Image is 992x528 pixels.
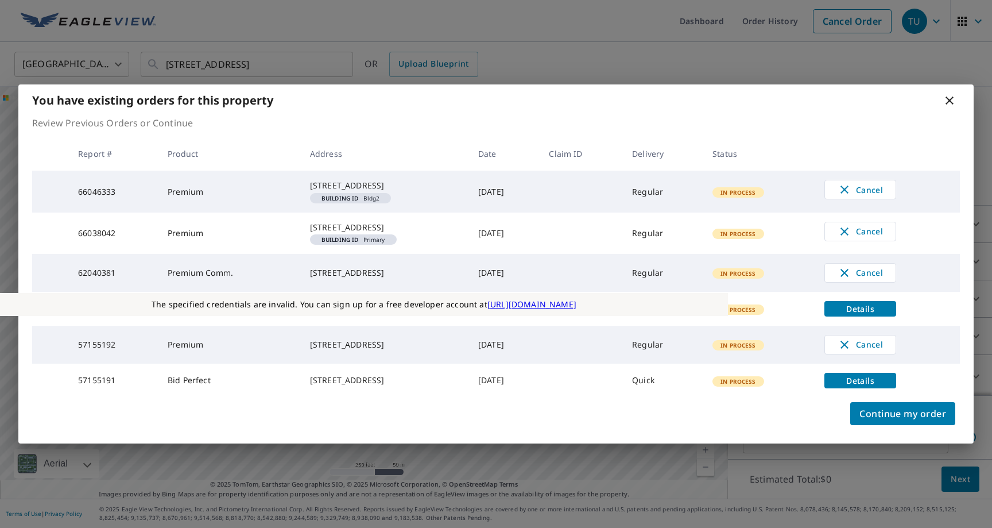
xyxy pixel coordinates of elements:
[714,377,763,386] span: In Process
[469,326,540,364] td: [DATE]
[69,171,158,212] td: 66046333
[69,292,158,326] td: 62040380
[310,339,460,350] div: [STREET_ADDRESS]
[623,171,703,212] td: Regular
[714,269,763,278] span: In Process
[714,306,763,314] span: In Process
[487,299,576,310] a: [URL][DOMAIN_NAME]
[469,137,540,171] th: Date
[836,266,884,280] span: Cancel
[469,213,540,254] td: [DATE]
[540,137,623,171] th: Claim ID
[824,335,896,354] button: Cancel
[69,137,158,171] th: Report #
[824,263,896,283] button: Cancel
[315,237,392,242] span: Primary
[836,225,884,238] span: Cancel
[158,326,301,364] td: Premium
[310,180,460,191] div: [STREET_ADDRESS]
[32,116,960,130] p: Review Previous Orders or Continue
[850,402,955,425] button: Continue my order
[469,171,540,212] td: [DATE]
[310,222,460,233] div: [STREET_ADDRESS]
[831,303,889,314] span: Details
[714,341,763,349] span: In Process
[623,292,703,326] td: Quick
[158,292,301,326] td: Bid Perfect Comm
[158,137,301,171] th: Product
[836,183,884,196] span: Cancel
[158,364,301,398] td: Bid Perfect
[321,237,359,242] em: Building ID
[714,230,763,238] span: In Process
[859,406,946,422] span: Continue my order
[315,195,386,201] span: Bldg2
[158,254,301,292] td: Premium Comm.
[703,137,815,171] th: Status
[714,188,763,196] span: In Process
[158,213,301,254] td: Premium
[69,364,158,398] td: 57155191
[310,267,460,279] div: [STREET_ADDRESS]
[69,254,158,292] td: 62040381
[32,93,273,108] b: You have existing orders for this property
[469,254,540,292] td: [DATE]
[69,326,158,364] td: 57155192
[831,375,889,386] span: Details
[158,171,301,212] td: Premium
[623,254,703,292] td: Regular
[301,137,469,171] th: Address
[321,195,359,201] em: Building ID
[623,213,703,254] td: Regular
[824,373,896,388] button: detailsBtn-57155191
[836,338,884,352] span: Cancel
[824,180,896,199] button: Cancel
[469,292,540,326] td: [DATE]
[69,213,158,254] td: 66038042
[824,301,896,317] button: detailsBtn-62040380
[824,222,896,241] button: Cancel
[623,364,703,398] td: Quick
[623,137,703,171] th: Delivery
[623,326,703,364] td: Regular
[310,375,460,386] div: [STREET_ADDRESS]
[469,364,540,398] td: [DATE]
